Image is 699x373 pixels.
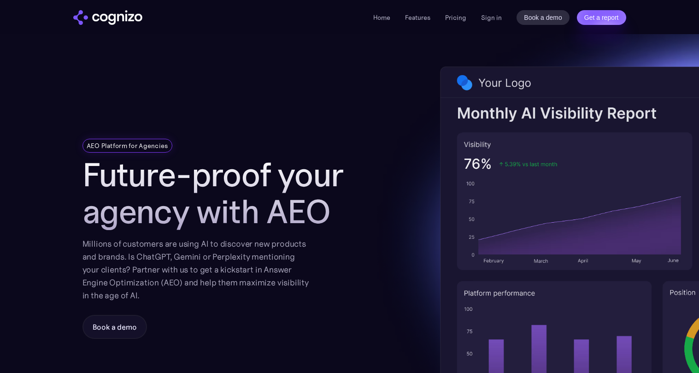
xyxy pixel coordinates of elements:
[82,237,309,302] div: Millions of customers are using AI to discover new products and brands. Is ChatGPT, Gemini or Per...
[82,315,147,339] a: Book a demo
[73,10,142,25] img: cognizo logo
[405,13,430,22] a: Features
[373,13,390,22] a: Home
[445,13,466,22] a: Pricing
[93,321,137,332] div: Book a demo
[577,10,626,25] a: Get a report
[87,141,168,150] div: AEO Platform for Agencies
[82,156,368,230] h1: Future-proof your agency with AEO
[517,10,570,25] a: Book a demo
[481,12,502,23] a: Sign in
[73,10,142,25] a: home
